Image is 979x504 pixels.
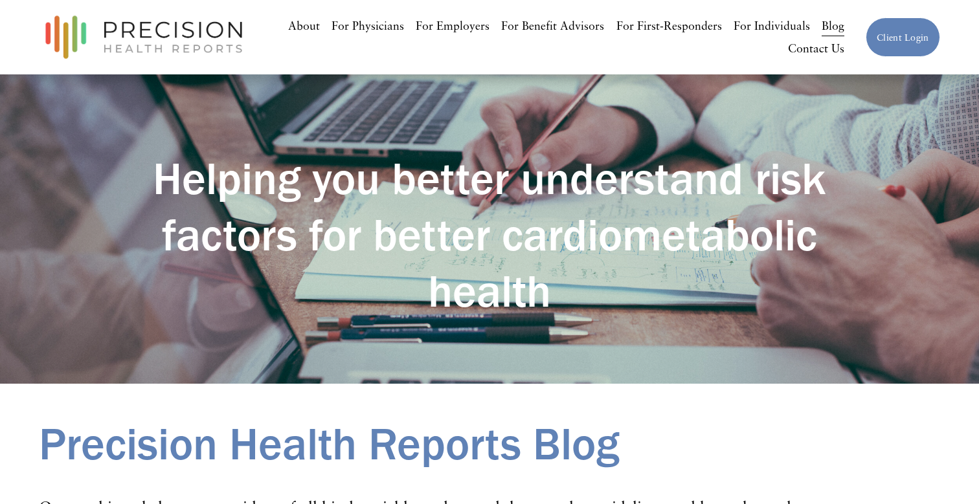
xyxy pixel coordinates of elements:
[39,10,249,65] img: Precision Health Reports
[616,14,722,38] a: For First-Responders
[822,14,844,38] a: Blog
[152,151,827,319] h1: Helping you better understand risk factors for better cardiometabolic health
[288,14,320,38] a: About
[501,14,604,38] a: For Benefit Advisors
[866,17,940,57] a: Client Login
[734,14,810,38] a: For Individuals
[332,14,404,38] a: For Physicians
[788,38,844,61] a: Contact Us
[39,416,940,472] h1: Precision Health Reports Blog
[416,14,489,38] a: For Employers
